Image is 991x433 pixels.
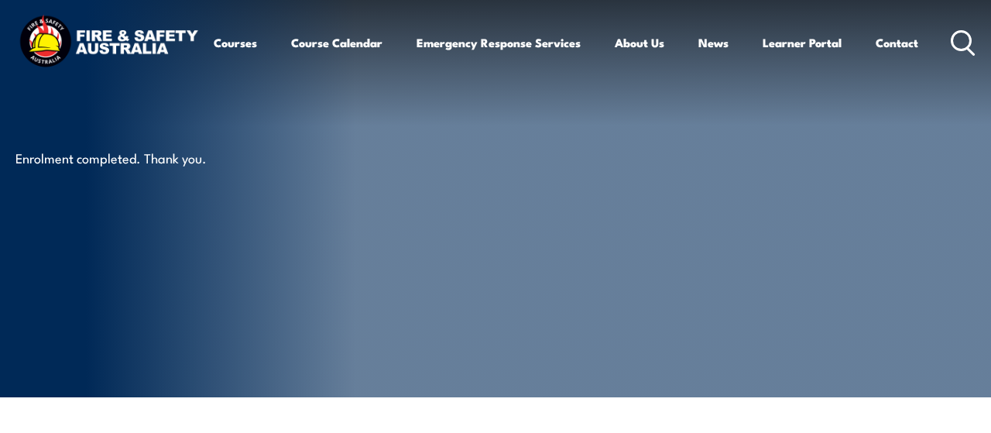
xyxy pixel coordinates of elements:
[417,24,581,61] a: Emergency Response Services
[763,24,842,61] a: Learner Portal
[15,149,298,167] p: Enrolment completed. Thank you.
[615,24,664,61] a: About Us
[698,24,729,61] a: News
[291,24,382,61] a: Course Calendar
[876,24,918,61] a: Contact
[214,24,257,61] a: Courses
